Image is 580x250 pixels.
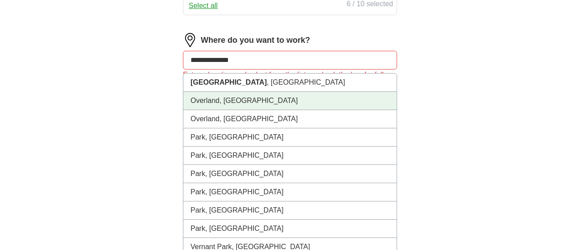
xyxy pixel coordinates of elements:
li: Overland, [GEOGRAPHIC_DATA] [183,92,397,110]
img: location.png [183,33,197,47]
li: , [GEOGRAPHIC_DATA] [183,74,397,92]
button: Select all [189,0,218,11]
li: Park, [GEOGRAPHIC_DATA] [183,128,397,147]
li: Park, [GEOGRAPHIC_DATA] [183,183,397,201]
li: Park, [GEOGRAPHIC_DATA] [183,165,397,183]
li: Park, [GEOGRAPHIC_DATA] [183,201,397,220]
strong: [GEOGRAPHIC_DATA] [191,78,267,86]
li: Park, [GEOGRAPHIC_DATA] [183,147,397,165]
li: Park, [GEOGRAPHIC_DATA] [183,220,397,238]
div: Enter a location and select from the list, or check the box for fully remote roles [183,70,397,91]
li: Overland, [GEOGRAPHIC_DATA] [183,110,397,128]
label: Where do you want to work? [201,34,310,46]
